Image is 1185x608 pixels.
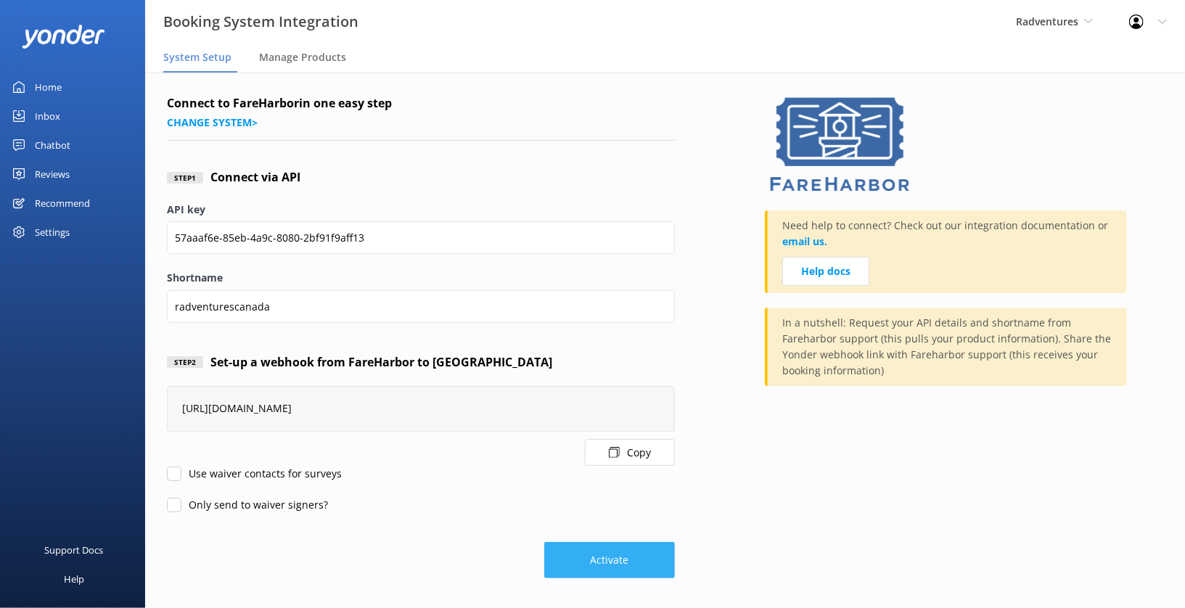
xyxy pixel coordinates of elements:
[167,94,675,113] h4: Connect to FareHarbor in one easy step
[167,386,675,432] div: [URL][DOMAIN_NAME]
[35,189,90,218] div: Recommend
[35,218,70,247] div: Settings
[210,353,552,372] h4: Set-up a webhook from FareHarbor to [GEOGRAPHIC_DATA]
[167,202,675,218] label: API key
[35,102,60,131] div: Inbox
[782,234,827,248] a: email us.
[782,257,869,286] a: Help docs
[782,218,1112,257] p: Need help to connect? Check out our integration documentation or
[163,10,358,33] h3: Booking System Integration
[765,308,1127,386] div: In a nutshell: Request your API details and shortname from Fareharbor support (this pulls your pr...
[167,497,328,513] label: Only send to waiver signers?
[167,290,675,323] input: Shortname
[35,160,70,189] div: Reviews
[167,466,342,482] label: Use waiver contacts for surveys
[35,73,62,102] div: Home
[167,356,203,368] div: Step 2
[45,535,104,564] div: Support Docs
[167,172,203,184] div: Step 1
[35,131,70,160] div: Chatbot
[585,439,675,466] button: Copy
[765,94,919,196] img: 1629843345..png
[544,542,675,578] button: Activate
[22,25,105,49] img: yonder-white-logo.png
[1016,15,1078,28] span: Radventures
[167,115,258,129] a: Change system>
[167,270,675,286] label: Shortname
[210,168,300,187] h4: Connect via API
[259,50,346,65] span: Manage Products
[64,564,84,593] div: Help
[167,221,675,254] input: API key
[163,50,231,65] span: System Setup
